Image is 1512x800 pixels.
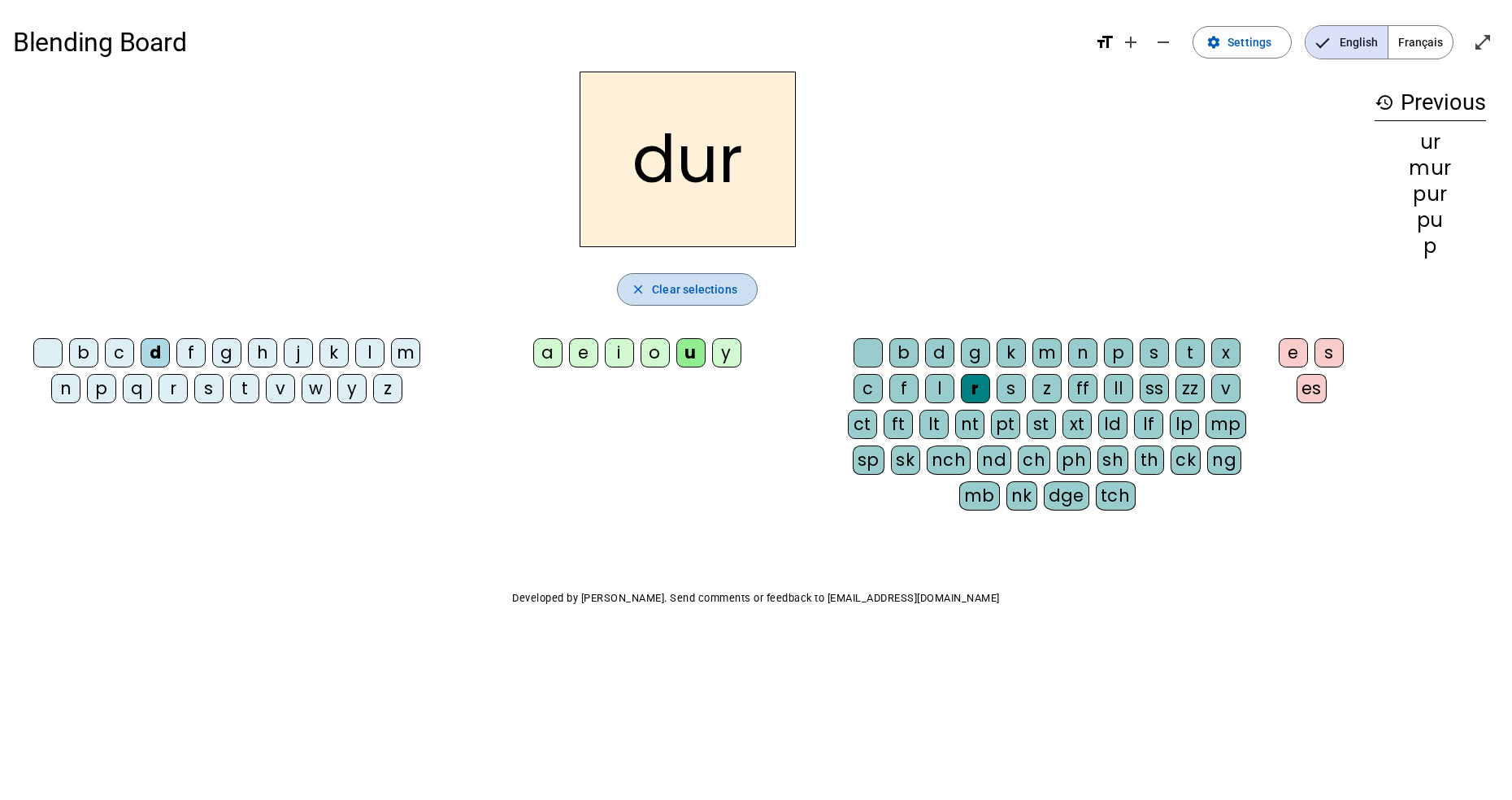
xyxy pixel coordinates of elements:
div: a [533,338,563,367]
div: p [1104,338,1133,367]
div: p [87,374,116,403]
h1: Blending Board [13,16,1082,68]
div: l [925,374,954,403]
div: c [105,338,134,367]
div: z [1032,374,1062,403]
mat-icon: format_size [1095,33,1114,52]
div: lf [1134,410,1163,439]
div: s [194,374,224,403]
div: l [355,338,385,367]
div: ff [1068,374,1097,403]
div: es [1297,374,1327,403]
div: o [641,338,670,367]
div: e [1279,338,1308,367]
div: k [319,338,349,367]
div: k [997,338,1026,367]
mat-icon: add [1121,33,1141,52]
div: d [141,338,170,367]
div: v [266,374,295,403]
div: th [1135,446,1164,475]
div: ll [1104,374,1133,403]
div: f [176,338,206,367]
div: ct [848,410,877,439]
div: b [889,338,919,367]
div: t [230,374,259,403]
div: z [373,374,402,403]
button: Settings [1193,26,1292,59]
div: m [1032,338,1062,367]
div: d [925,338,954,367]
mat-icon: settings [1206,35,1221,50]
div: sh [1097,446,1128,475]
div: ld [1098,410,1127,439]
mat-icon: remove [1154,33,1173,52]
div: h [248,338,277,367]
div: r [159,374,188,403]
div: mur [1375,159,1486,178]
div: y [712,338,741,367]
div: q [123,374,152,403]
span: English [1306,26,1388,59]
div: e [569,338,598,367]
div: g [212,338,241,367]
button: Decrease font size [1147,26,1180,59]
div: s [997,374,1026,403]
div: t [1175,338,1205,367]
div: j [284,338,313,367]
div: st [1027,410,1056,439]
div: p [1375,237,1486,256]
div: nd [977,446,1011,475]
div: lp [1170,410,1199,439]
div: i [605,338,634,367]
div: s [1140,338,1169,367]
p: Developed by [PERSON_NAME]. Send comments or feedback to [EMAIL_ADDRESS][DOMAIN_NAME] [13,589,1499,608]
div: ng [1207,446,1241,475]
div: y [337,374,367,403]
div: sk [891,446,920,475]
div: nk [1006,481,1037,511]
button: Enter full screen [1466,26,1499,59]
div: ph [1057,446,1091,475]
div: xt [1062,410,1092,439]
div: mb [959,481,1000,511]
div: nch [927,446,971,475]
div: s [1314,338,1344,367]
div: f [889,374,919,403]
div: dge [1044,481,1090,511]
div: sp [853,446,884,475]
mat-icon: open_in_full [1473,33,1492,52]
div: pur [1375,185,1486,204]
div: n [1068,338,1097,367]
button: Clear selections [617,273,758,306]
div: r [961,374,990,403]
span: Français [1388,26,1453,59]
h2: dur [580,72,796,247]
div: b [69,338,98,367]
mat-icon: history [1375,93,1394,112]
div: nt [955,410,984,439]
div: pu [1375,211,1486,230]
div: c [854,374,883,403]
div: w [302,374,331,403]
mat-button-toggle-group: Language selection [1305,25,1453,59]
div: ck [1171,446,1201,475]
div: pt [991,410,1020,439]
div: u [676,338,706,367]
div: ft [884,410,913,439]
div: lt [919,410,949,439]
h3: Previous [1375,85,1486,121]
div: ss [1140,374,1169,403]
div: zz [1175,374,1205,403]
div: m [391,338,420,367]
div: g [961,338,990,367]
div: x [1211,338,1240,367]
div: tch [1096,481,1136,511]
mat-icon: close [631,282,645,297]
button: Increase font size [1114,26,1147,59]
span: Clear selections [652,280,737,299]
div: n [51,374,80,403]
div: mp [1206,410,1246,439]
span: Settings [1227,33,1271,52]
div: v [1211,374,1240,403]
div: ch [1018,446,1050,475]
